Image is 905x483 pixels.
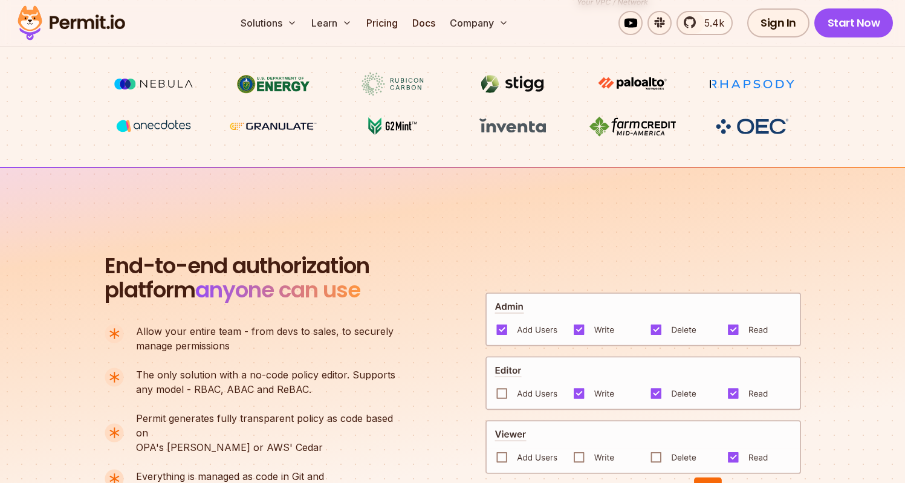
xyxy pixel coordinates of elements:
[348,115,438,138] img: G2mint
[407,11,440,35] a: Docs
[814,8,894,37] a: Start Now
[136,411,406,455] p: OPA's [PERSON_NAME] or AWS' Cedar
[348,73,438,96] img: Rubicon
[108,73,199,96] img: Nebula
[467,115,558,137] img: inventa
[676,11,733,35] a: 5.4k
[136,411,406,440] span: Permit generates fully transparent policy as code based on
[12,2,131,44] img: Permit logo
[362,11,403,35] a: Pricing
[136,368,395,382] span: The only solution with a no-code policy editor. Supports
[707,73,797,96] img: Rhapsody Health
[236,11,302,35] button: Solutions
[228,115,319,138] img: Granulate
[445,11,513,35] button: Company
[136,324,394,353] p: manage permissions
[136,324,394,339] span: Allow your entire team - from devs to sales, to securely
[307,11,357,35] button: Learn
[697,16,724,30] span: 5.4k
[195,274,360,305] span: anyone can use
[108,115,199,137] img: vega
[105,254,369,278] span: End-to-end authorization
[713,117,791,136] img: OEC
[467,73,558,96] img: Stigg
[105,254,369,302] h2: platform
[228,73,319,96] img: US department of energy
[587,115,678,138] img: Farm Credit
[587,73,678,94] img: paloalto
[747,8,809,37] a: Sign In
[136,368,395,397] p: any model - RBAC, ABAC and ReBAC.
